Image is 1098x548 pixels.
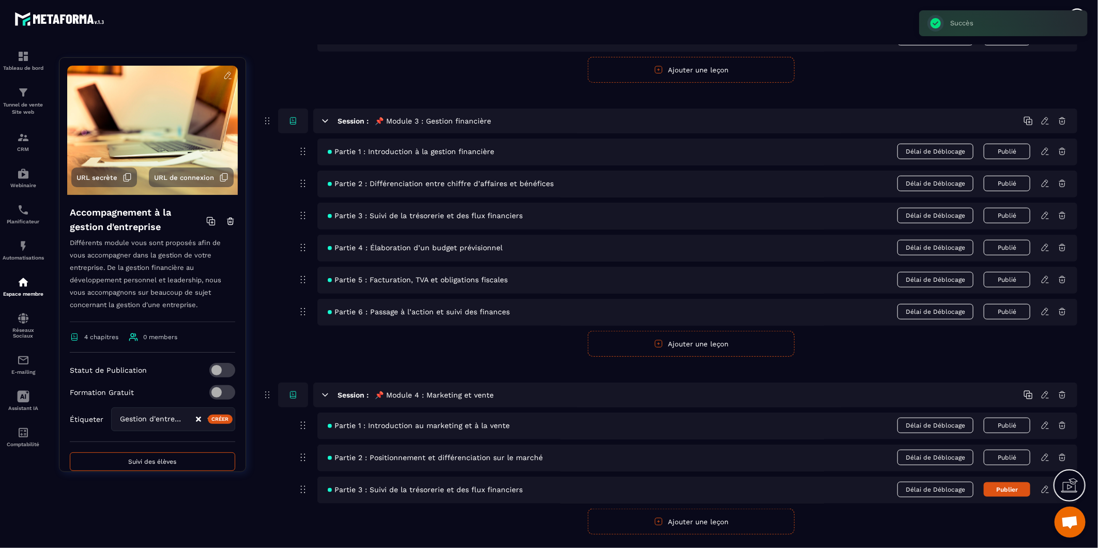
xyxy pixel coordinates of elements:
button: Publié [984,450,1030,465]
a: social-networksocial-networkRéseaux Sociaux [3,305,44,346]
h5: 📌 Module 4 : Marketing et vente [375,390,494,400]
a: emailemailE-mailing [3,346,44,383]
img: formation [17,50,29,63]
button: Publié [984,418,1030,433]
span: Partie 2 : Différenciation entre chiffre d’affaires et bénéfices [328,179,554,188]
img: formation [17,86,29,99]
a: automationsautomationsEspace membre [3,268,44,305]
button: Publié [984,208,1030,223]
p: Comptabilité [3,442,44,447]
button: Ajouter une leçon [588,331,795,357]
span: URL secrète [77,174,117,181]
p: Différents module vous sont proposés afin de vous accompagner dans la gestion de votre entreprise... [70,237,235,322]
span: Gestion d'entreprise [118,414,185,425]
a: formationformationCRM [3,124,44,160]
img: background [67,66,238,195]
span: URL de connexion [154,174,214,181]
span: Délai de Déblocage [897,144,973,159]
span: 4 chapitres [84,333,118,341]
span: Délai de Déblocage [897,482,973,497]
img: social-network [17,312,29,325]
span: Partie 1 : Introduction au marketing et à la vente [328,421,510,430]
h6: Session : [338,117,369,125]
p: CRM [3,146,44,152]
div: Search for option [111,407,235,431]
button: Publié [984,176,1030,191]
p: Automatisations [3,255,44,261]
span: Partie 2 : Positionnement et différenciation sur le marché [328,453,543,462]
p: Tableau de bord [3,65,44,71]
a: schedulerschedulerPlanificateur [3,196,44,232]
span: Partie 1 : Introduction à la gestion financière [328,147,494,156]
p: Tunnel de vente Site web [3,101,44,116]
span: Délai de Déblocage [897,208,973,223]
span: Délai de Déblocage [897,240,973,255]
h4: Accompagnement à la gestion d'entreprise [70,205,206,234]
h5: 📌 Module 3 : Gestion financière [375,116,491,126]
button: URL de connexion [149,168,234,187]
button: Publier [984,482,1030,497]
span: Suivi des élèves [129,458,177,465]
p: Formation Gratuit [70,388,134,397]
div: Ouvrir le chat [1055,507,1086,538]
img: email [17,354,29,367]
p: Étiqueter [70,415,103,423]
img: accountant [17,427,29,439]
img: automations [17,168,29,180]
h6: Session : [338,391,369,399]
button: URL secrète [71,168,137,187]
a: Assistant IA [3,383,44,419]
p: E-mailing [3,369,44,375]
button: Ajouter une leçon [588,509,795,535]
a: automationsautomationsAutomatisations [3,232,44,268]
span: Délai de Déblocage [897,450,973,465]
img: scheduler [17,204,29,216]
a: accountantaccountantComptabilité [3,419,44,455]
button: Suivi des élèves [70,452,235,471]
p: Webinaire [3,182,44,188]
p: Statut de Publication [70,366,147,374]
span: Délai de Déblocage [897,418,973,433]
span: Délai de Déblocage [897,176,973,191]
span: Délai de Déblocage [897,272,973,287]
p: Réseaux Sociaux [3,327,44,339]
button: Publié [984,304,1030,319]
a: automationsautomationsWebinaire [3,160,44,196]
span: Partie 6 : Passage à l’action et suivi des finances [328,308,510,316]
button: Clear Selected [196,416,201,423]
img: formation [17,131,29,144]
button: Publié [984,144,1030,159]
p: Espace membre [3,291,44,297]
span: Partie 3 : Suivi de la trésorerie et des flux financiers [328,485,523,494]
span: 0 members [143,333,177,341]
span: Partie 3 : Suivi de la trésorerie et des flux financiers [328,211,523,220]
img: automations [17,276,29,288]
img: logo [14,9,108,28]
span: Partie 5 : Facturation, TVA et obligations fiscales [328,276,508,284]
p: Planificateur [3,219,44,224]
input: Search for option [185,414,195,425]
div: Créer [208,415,233,424]
a: formationformationTunnel de vente Site web [3,79,44,124]
a: formationformationTableau de bord [3,42,44,79]
img: automations [17,240,29,252]
button: Ajouter une leçon [588,57,795,83]
p: Assistant IA [3,405,44,411]
button: Publié [984,272,1030,287]
button: Publié [984,240,1030,255]
span: Partie 4 : Élaboration d’un budget prévisionnel [328,243,502,252]
span: Délai de Déblocage [897,304,973,319]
